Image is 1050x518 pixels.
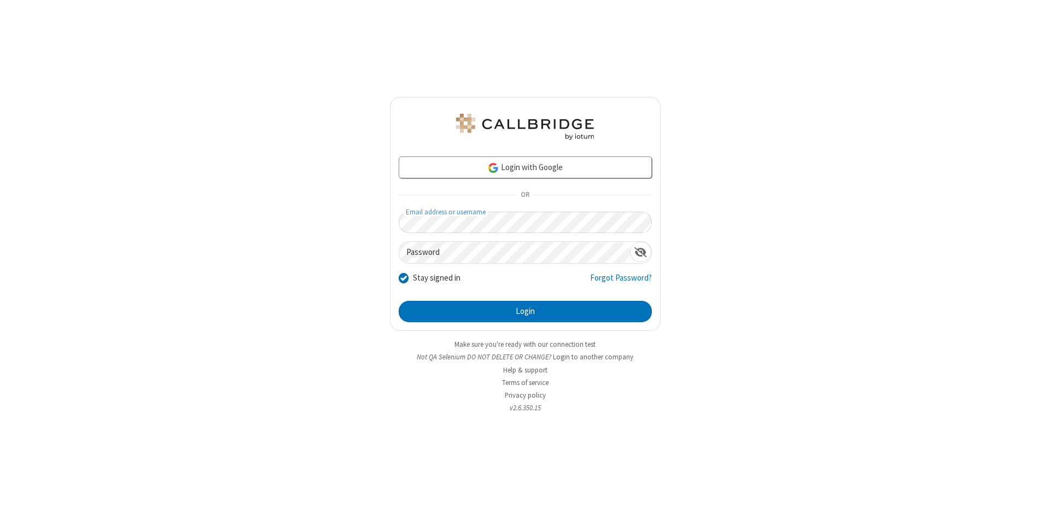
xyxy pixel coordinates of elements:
li: v2.6.350.15 [390,403,661,413]
span: OR [516,188,534,203]
a: Privacy policy [505,391,546,400]
a: Login with Google [399,156,652,178]
li: Not QA Selenium DO NOT DELETE OR CHANGE? [390,352,661,362]
div: Show password [630,242,651,262]
img: google-icon.png [487,162,499,174]
input: Password [399,242,630,263]
a: Forgot Password? [590,272,652,293]
a: Help & support [503,365,547,375]
a: Terms of service [502,378,549,387]
img: QA Selenium DO NOT DELETE OR CHANGE [454,114,596,140]
label: Stay signed in [413,272,460,284]
input: Email address or username [399,212,652,233]
button: Login [399,301,652,323]
button: Login to another company [553,352,633,362]
a: Make sure you're ready with our connection test [454,340,596,349]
